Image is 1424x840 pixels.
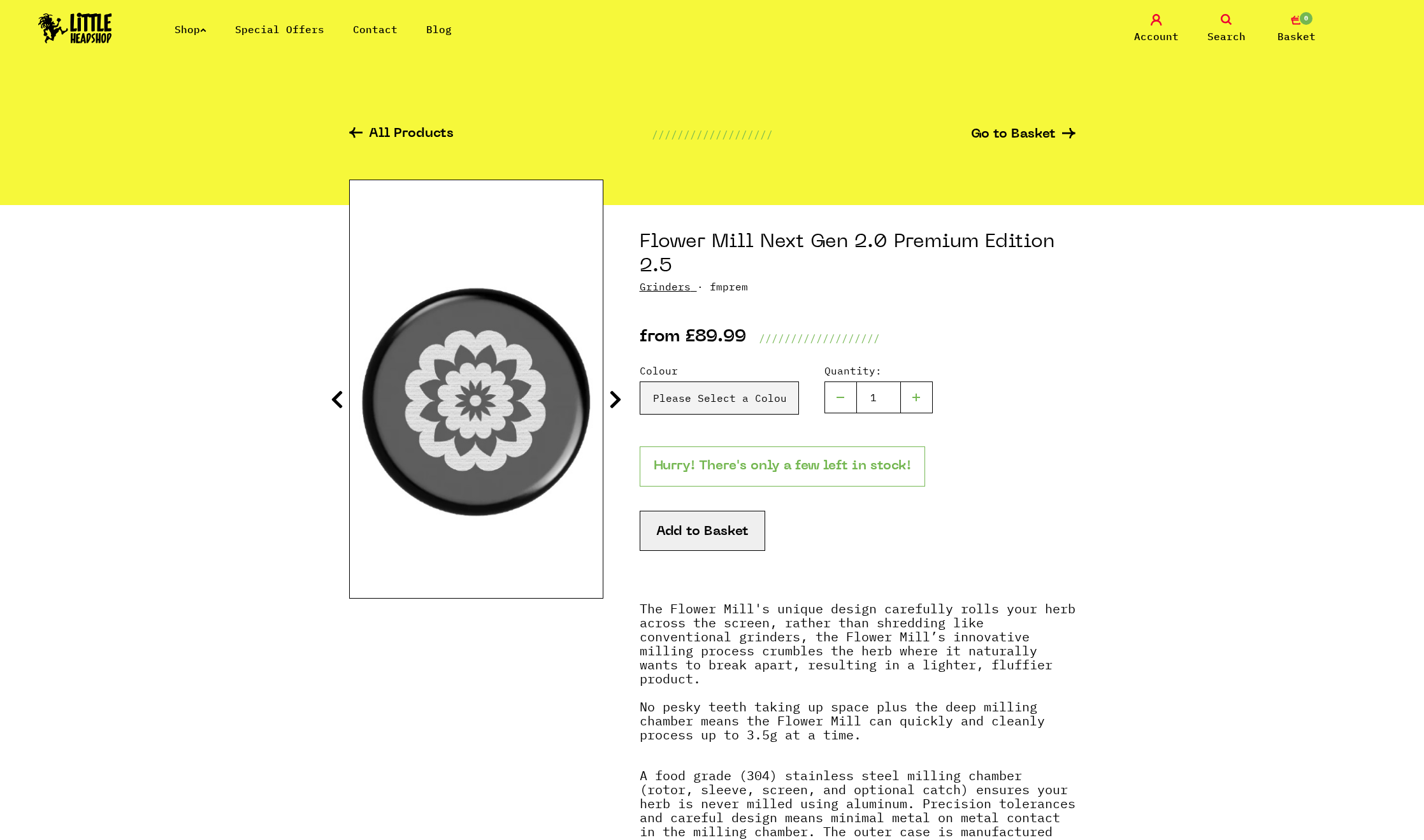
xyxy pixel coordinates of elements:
[235,23,324,36] a: Special Offers
[353,23,398,36] a: Contact
[640,331,746,346] p: from £89.99
[971,128,1075,141] a: Go to Basket
[350,231,603,547] img: Flower Mill Next Gen 2.0 Premium Edition 2.5 image 1
[640,279,1075,294] p: · fmprem
[1277,29,1316,44] span: Basket
[1207,29,1246,44] span: Search
[640,280,691,293] a: Grinders
[824,363,933,378] label: Quantity:
[1195,14,1258,44] a: Search
[856,381,901,413] input: 1
[1298,11,1314,26] span: 0
[640,602,1075,755] p: The Flower Mill's unique design carefully rolls your herb across the screen, rather than shreddin...
[1265,14,1328,44] a: 0 Basket
[175,23,206,36] a: Shop
[640,511,765,551] button: Add to Basket
[38,13,112,43] img: Little Head Shop Logo
[640,363,799,378] label: Colour
[759,331,880,346] p: ///////////////////
[640,231,1075,279] h1: Flower Mill Next Gen 2.0 Premium Edition 2.5
[640,446,925,487] p: Hurry! There's only a few left in stock!
[652,127,773,142] p: ///////////////////
[426,23,452,36] a: Blog
[1134,29,1179,44] span: Account
[349,127,454,142] a: All Products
